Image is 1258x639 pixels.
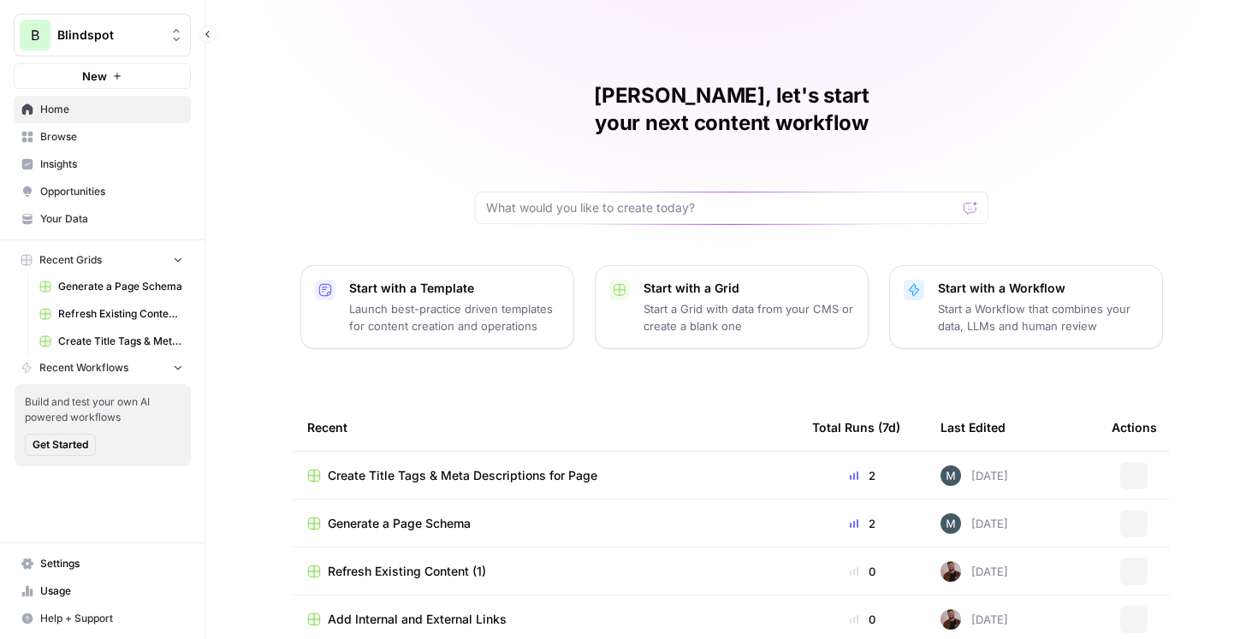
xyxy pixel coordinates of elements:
[32,300,191,328] a: Refresh Existing Content (1)
[644,300,854,334] p: Start a Grid with data from your CMS or create a blank one
[941,513,961,534] img: 2mu2uwwuii6d5g6367o9itkk01b0
[941,561,961,582] img: fdshtsx830wrscuyusl6hbg6d1yg
[475,82,988,137] h1: [PERSON_NAME], let's start your next content workflow
[328,467,597,484] span: Create Title Tags & Meta Descriptions for Page
[307,611,785,628] a: Add Internal and External Links
[938,280,1148,297] p: Start with a Workflow
[812,404,900,451] div: Total Runs (7d)
[889,265,1163,349] button: Start with a WorkflowStart a Workflow that combines your data, LLMs and human review
[58,306,183,322] span: Refresh Existing Content (1)
[14,205,191,233] a: Your Data
[58,279,183,294] span: Generate a Page Schema
[33,437,88,453] span: Get Started
[14,605,191,632] button: Help + Support
[941,609,961,630] img: fdshtsx830wrscuyusl6hbg6d1yg
[812,563,913,580] div: 0
[595,265,869,349] button: Start with a GridStart a Grid with data from your CMS or create a blank one
[40,102,183,117] span: Home
[39,252,102,268] span: Recent Grids
[14,63,191,89] button: New
[40,611,183,626] span: Help + Support
[644,280,854,297] p: Start with a Grid
[25,434,96,456] button: Get Started
[82,68,107,85] span: New
[40,157,183,172] span: Insights
[25,394,181,425] span: Build and test your own AI powered workflows
[14,123,191,151] a: Browse
[40,184,183,199] span: Opportunities
[349,300,560,334] p: Launch best-practice driven templates for content creation and operations
[941,465,1008,486] div: [DATE]
[307,404,785,451] div: Recent
[14,151,191,178] a: Insights
[32,273,191,300] a: Generate a Page Schema
[486,199,957,216] input: What would you like to create today?
[14,247,191,273] button: Recent Grids
[307,563,785,580] a: Refresh Existing Content (1)
[307,467,785,484] a: Create Title Tags & Meta Descriptions for Page
[938,300,1148,334] p: Start a Workflow that combines your data, LLMs and human review
[32,328,191,355] a: Create Title Tags & Meta Descriptions for Page
[941,404,1006,451] div: Last Edited
[300,265,574,349] button: Start with a TemplateLaunch best-practice driven templates for content creation and operations
[307,515,785,532] a: Generate a Page Schema
[349,280,560,297] p: Start with a Template
[812,611,913,628] div: 0
[31,25,39,45] span: B
[812,467,913,484] div: 2
[40,556,183,571] span: Settings
[14,14,191,56] button: Workspace: Blindspot
[14,178,191,205] a: Opportunities
[14,96,191,123] a: Home
[1112,404,1157,451] div: Actions
[14,355,191,381] button: Recent Workflows
[14,550,191,577] a: Settings
[40,583,183,599] span: Usage
[941,609,1008,630] div: [DATE]
[40,129,183,145] span: Browse
[39,360,128,376] span: Recent Workflows
[941,465,961,486] img: 2mu2uwwuii6d5g6367o9itkk01b0
[58,334,183,349] span: Create Title Tags & Meta Descriptions for Page
[812,515,913,532] div: 2
[40,211,183,227] span: Your Data
[941,513,1008,534] div: [DATE]
[328,611,507,628] span: Add Internal and External Links
[328,515,471,532] span: Generate a Page Schema
[57,27,161,44] span: Blindspot
[14,577,191,605] a: Usage
[328,563,486,580] span: Refresh Existing Content (1)
[941,561,1008,582] div: [DATE]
